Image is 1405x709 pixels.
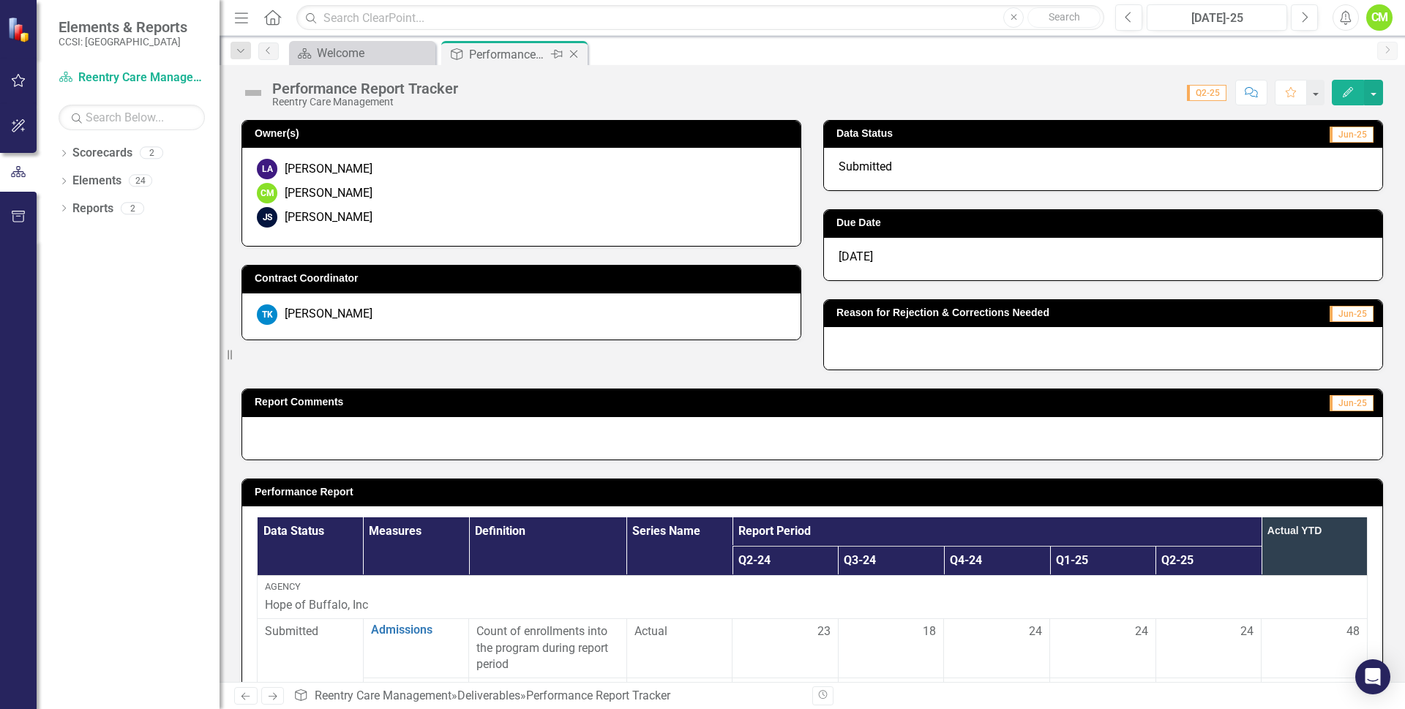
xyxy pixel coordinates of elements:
[839,160,892,173] span: Submitted
[241,81,265,105] img: Not Defined
[1240,623,1254,640] span: 24
[59,70,205,86] a: Reentry Care Management
[1147,4,1287,31] button: [DATE]-25
[293,44,432,62] a: Welcome
[317,44,432,62] div: Welcome
[1330,395,1374,411] span: Jun-25
[257,183,277,203] div: CM
[944,618,1050,678] td: Double-Click to Edit
[817,623,831,640] span: 23
[265,580,1360,593] div: Agency
[733,618,839,678] td: Double-Click to Edit
[285,161,372,178] div: [PERSON_NAME]
[839,250,873,263] span: [DATE]
[255,128,793,139] h3: Owner(s)
[285,306,372,323] div: [PERSON_NAME]
[1355,659,1390,694] div: Open Intercom Messenger
[1346,624,1360,638] span: 48
[1050,618,1156,678] td: Double-Click to Edit
[1029,623,1042,640] span: 24
[59,36,187,48] small: CCSI: [GEOGRAPHIC_DATA]
[838,618,944,678] td: Double-Click to Edit
[1135,623,1148,640] span: 24
[1049,11,1080,23] span: Search
[1155,618,1262,678] td: Double-Click to Edit
[363,618,469,678] td: Double-Click to Edit Right Click for Context Menu
[255,487,1375,498] h3: Performance Report
[923,623,936,640] span: 18
[257,159,277,179] div: LA
[59,105,205,130] input: Search Below...
[836,128,1135,139] h3: Data Status
[1330,306,1374,322] span: Jun-25
[129,175,152,187] div: 24
[257,304,277,325] div: TK
[72,173,121,190] a: Elements
[72,200,113,217] a: Reports
[265,624,318,638] span: Submitted
[140,147,163,160] div: 2
[285,185,372,202] div: [PERSON_NAME]
[255,273,793,284] h3: Contract Coordinator
[371,623,462,637] a: Admissions
[7,16,33,42] img: ClearPoint Strategy
[296,5,1104,31] input: Search ClearPoint...
[1152,10,1282,27] div: [DATE]-25
[1027,7,1101,28] button: Search
[272,97,458,108] div: Reentry Care Management
[1187,85,1226,101] span: Q2-25
[836,307,1281,318] h3: Reason for Rejection & Corrections Needed
[121,202,144,214] div: 2
[255,397,996,408] h3: Report Comments
[836,217,1375,228] h3: Due Date
[526,689,670,702] div: Performance Report Tracker
[257,207,277,228] div: JS
[634,623,725,640] span: Actual
[72,145,132,162] a: Scorecards
[272,80,458,97] div: Performance Report Tracker
[315,689,452,702] a: Reentry Care Management
[293,688,801,705] div: » »
[476,623,618,674] div: Count of enrollments into the program during report period
[265,597,1360,614] p: Hope of Buffalo, Inc
[1366,4,1393,31] button: CM
[285,209,372,226] div: [PERSON_NAME]
[1330,127,1374,143] span: Jun-25
[457,689,520,702] a: Deliverables
[469,45,547,64] div: Performance Report Tracker
[59,18,187,36] span: Elements & Reports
